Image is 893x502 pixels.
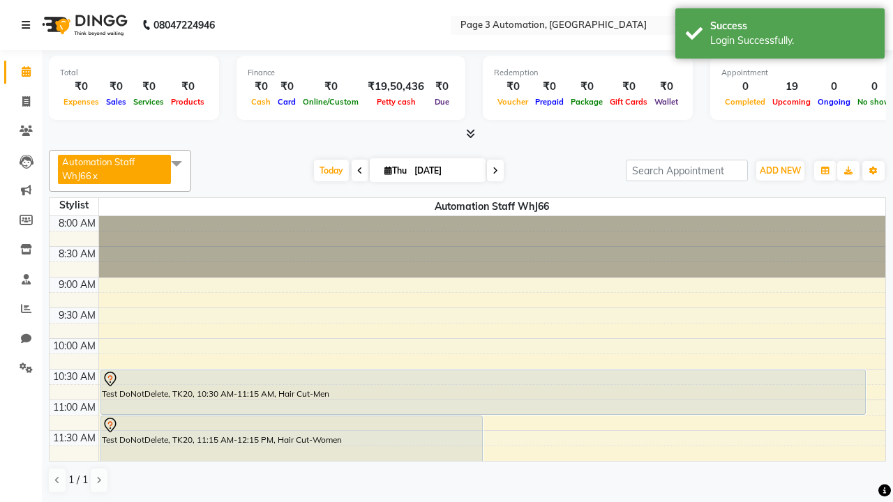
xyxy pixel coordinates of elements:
[167,97,208,107] span: Products
[532,79,567,95] div: ₹0
[101,370,865,414] div: Test DoNotDelete, TK20, 10:30 AM-11:15 AM, Hair Cut-Men
[60,79,103,95] div: ₹0
[651,79,682,95] div: ₹0
[99,198,886,215] span: Automation Staff WhJ66
[153,6,215,45] b: 08047224946
[626,160,748,181] input: Search Appointment
[299,97,362,107] span: Online/Custom
[167,79,208,95] div: ₹0
[532,97,567,107] span: Prepaid
[494,79,532,95] div: ₹0
[494,67,682,79] div: Redemption
[814,97,854,107] span: Ongoing
[50,370,98,384] div: 10:30 AM
[274,79,299,95] div: ₹0
[130,79,167,95] div: ₹0
[314,160,349,181] span: Today
[651,97,682,107] span: Wallet
[56,308,98,323] div: 9:30 AM
[50,431,98,446] div: 11:30 AM
[410,160,480,181] input: 2025-10-02
[814,79,854,95] div: 0
[710,33,874,48] div: Login Successfully.
[56,216,98,231] div: 8:00 AM
[606,79,651,95] div: ₹0
[56,247,98,261] div: 8:30 AM
[721,97,769,107] span: Completed
[760,165,801,176] span: ADD NEW
[494,97,532,107] span: Voucher
[431,97,453,107] span: Due
[274,97,299,107] span: Card
[103,79,130,95] div: ₹0
[248,79,274,95] div: ₹0
[36,6,131,45] img: logo
[50,400,98,415] div: 11:00 AM
[50,339,98,353] div: 10:00 AM
[362,79,430,95] div: ₹19,50,436
[56,277,98,292] div: 9:00 AM
[430,79,454,95] div: ₹0
[606,97,651,107] span: Gift Cards
[62,156,135,181] span: Automation Staff WhJ66
[103,97,130,107] span: Sales
[50,198,98,213] div: Stylist
[567,97,606,107] span: Package
[60,97,103,107] span: Expenses
[60,67,208,79] div: Total
[567,79,606,95] div: ₹0
[130,97,167,107] span: Services
[68,473,88,487] span: 1 / 1
[710,19,874,33] div: Success
[381,165,410,176] span: Thu
[769,97,814,107] span: Upcoming
[248,97,274,107] span: Cash
[101,416,483,476] div: Test DoNotDelete, TK20, 11:15 AM-12:15 PM, Hair Cut-Women
[91,170,98,181] a: x
[248,67,454,79] div: Finance
[769,79,814,95] div: 19
[756,161,804,181] button: ADD NEW
[373,97,419,107] span: Petty cash
[721,79,769,95] div: 0
[299,79,362,95] div: ₹0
